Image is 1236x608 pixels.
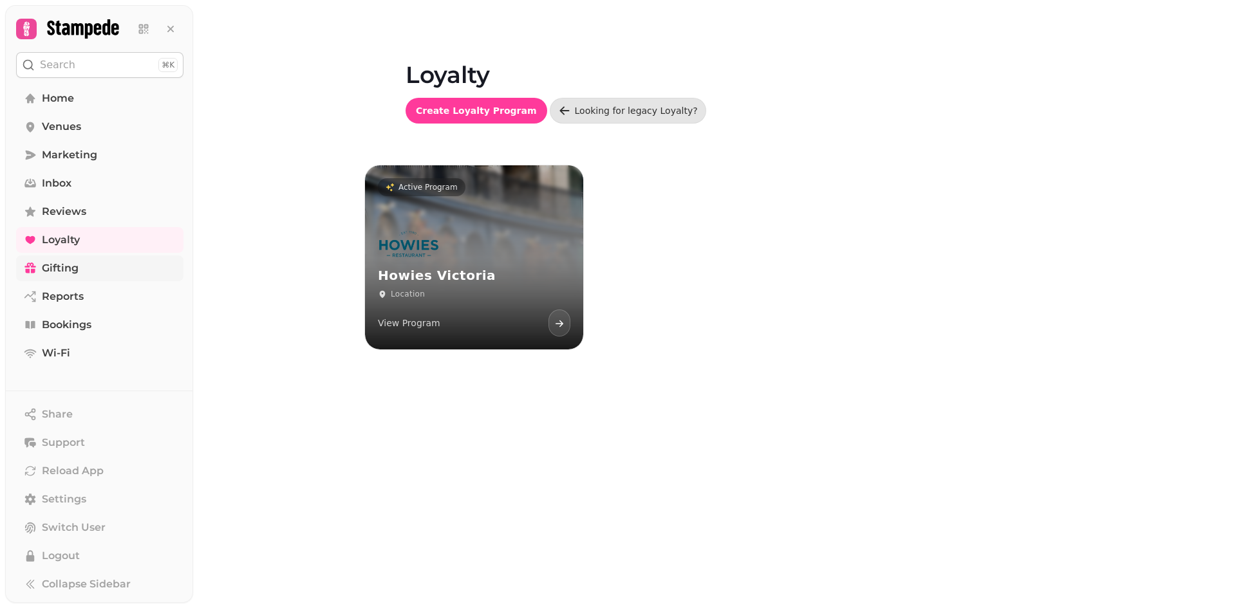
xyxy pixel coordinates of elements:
span: Wi-Fi [42,345,70,361]
a: Venues [16,114,183,140]
a: Home [16,86,183,111]
span: Inbox [42,176,71,191]
span: Reports [42,289,84,304]
button: Reload App [16,458,183,484]
span: Reviews [42,204,86,219]
span: Create Loyalty Program [416,106,537,115]
a: Bookings [16,312,183,338]
h3: Howies Victoria [378,268,570,284]
span: Reload App [42,463,104,479]
p: Active Program [398,182,458,192]
span: Logout [42,548,80,564]
a: Looking for legacy Loyalty? [550,98,706,124]
a: Marketing [16,142,183,168]
img: Howies Victoria [378,229,439,260]
button: Search⌘K [16,52,183,78]
button: Create Loyalty Program [406,98,547,124]
p: Location [391,289,425,299]
button: Switch User [16,515,183,540]
span: Marketing [42,147,97,163]
span: Settings [42,492,86,507]
a: Loyalty [16,227,183,253]
div: Looking for legacy Loyalty? [575,104,698,117]
span: Switch User [42,520,106,535]
span: Collapse Sidebar [42,576,131,592]
a: Wi-Fi [16,340,183,366]
button: Share [16,401,183,427]
span: Share [42,407,73,422]
a: Settings [16,486,183,512]
span: Loyalty [42,232,80,248]
span: Support [42,435,85,450]
span: Bookings [42,317,91,333]
span: Gifting [42,261,79,276]
button: Support [16,430,183,456]
p: Search [40,57,75,73]
a: Gifting [16,255,183,281]
a: Inbox [16,170,183,196]
a: Active ProgramHowies VictoriaHowies VictoriaLocationView Program [365,165,583,349]
a: Reports [16,284,183,309]
button: Collapse Sidebar [16,571,183,597]
span: Venues [42,119,81,134]
span: Home [42,91,74,106]
h1: Loyalty [406,31,1024,88]
button: Logout [16,543,183,569]
div: ⌘K [158,58,178,72]
p: View Program [378,317,440,329]
a: Reviews [16,199,183,225]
